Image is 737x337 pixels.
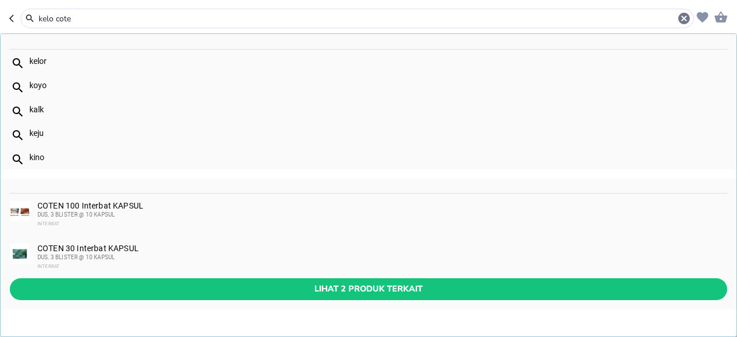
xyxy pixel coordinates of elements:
div: kelor [29,56,727,66]
input: Cari 4000+ produk di sini [37,13,677,25]
span: DUS, 3 BLISTER @ 10 KAPSUL [37,254,115,260]
div: keju [29,128,727,138]
div: COTEN 30 Interbat KAPSUL [37,244,726,271]
span: Lihat 2 produk terkait [19,282,718,296]
div: COTEN 100 Interbat KAPSUL [37,201,726,229]
div: kalk [29,105,727,114]
div: kino [29,153,727,162]
span: DUS, 3 BLISTER @ 10 KAPSUL [37,211,115,218]
div: koyo [29,81,727,90]
span: INTERBAT [37,221,59,226]
span: INTERBAT [37,264,59,269]
button: Lihat 2 produk terkait [10,278,727,300]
